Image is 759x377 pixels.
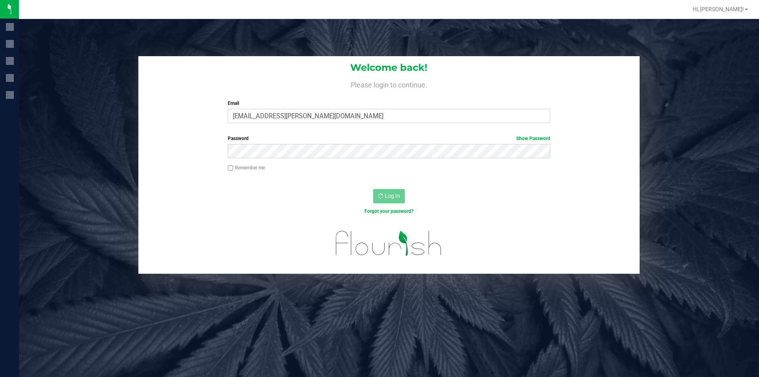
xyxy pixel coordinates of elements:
span: Password [228,136,249,141]
span: Hi, [PERSON_NAME]! [693,6,744,12]
h4: Please login to continue. [138,79,640,89]
label: Remember me [228,164,265,171]
img: flourish_logo.svg [326,223,451,263]
label: Email [228,100,550,107]
a: Show Password [516,136,550,141]
button: Log In [373,189,405,203]
h1: Welcome back! [138,63,640,73]
a: Forgot your password? [364,208,413,214]
input: Remember me [228,165,233,171]
span: Log In [385,193,400,199]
